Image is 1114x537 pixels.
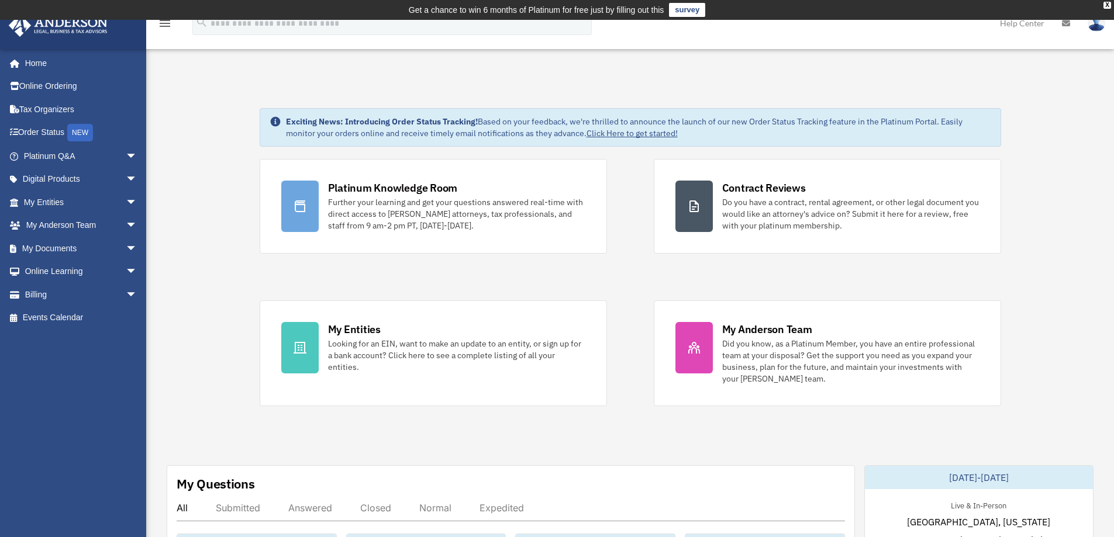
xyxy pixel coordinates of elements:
[126,283,149,307] span: arrow_drop_down
[8,283,155,306] a: Billingarrow_drop_down
[260,300,607,406] a: My Entities Looking for an EIN, want to make an update to an entity, or sign up for a bank accoun...
[8,75,155,98] a: Online Ordering
[1103,2,1111,9] div: close
[8,306,155,330] a: Events Calendar
[8,98,155,121] a: Tax Organizers
[328,338,585,373] div: Looking for an EIN, want to make an update to an entity, or sign up for a bank account? Click her...
[669,3,705,17] a: survey
[126,260,149,284] span: arrow_drop_down
[587,128,678,138] a: Click Here to get started!
[158,16,172,30] i: menu
[260,159,607,254] a: Platinum Knowledge Room Further your learning and get your questions answered real-time with dire...
[328,322,381,337] div: My Entities
[8,121,155,145] a: Order StatusNEW
[286,116,991,139] div: Based on your feedback, we're thrilled to announce the launch of our new Order Status Tracking fe...
[722,181,806,195] div: Contract Reviews
[288,502,332,514] div: Answered
[195,16,208,29] i: search
[654,159,1001,254] a: Contract Reviews Do you have a contract, rental agreement, or other legal document you would like...
[126,214,149,238] span: arrow_drop_down
[8,260,155,283] a: Online Learningarrow_drop_down
[328,181,458,195] div: Platinum Knowledge Room
[126,190,149,214] span: arrow_drop_down
[158,20,172,30] a: menu
[216,502,260,514] div: Submitted
[126,237,149,261] span: arrow_drop_down
[8,190,155,214] a: My Entitiesarrow_drop_down
[126,144,149,168] span: arrow_drop_down
[865,466,1093,489] div: [DATE]-[DATE]
[654,300,1001,406] a: My Anderson Team Did you know, as a Platinum Member, you have an entire professional team at your...
[1088,15,1105,32] img: User Pic
[907,515,1050,529] span: [GEOGRAPHIC_DATA], [US_STATE]
[286,116,478,127] strong: Exciting News: Introducing Order Status Tracking!
[480,502,524,514] div: Expedited
[941,498,1016,511] div: Live & In-Person
[8,168,155,191] a: Digital Productsarrow_drop_down
[67,124,93,141] div: NEW
[5,14,111,37] img: Anderson Advisors Platinum Portal
[8,51,149,75] a: Home
[177,475,255,493] div: My Questions
[722,338,980,384] div: Did you know, as a Platinum Member, you have an entire professional team at your disposal? Get th...
[409,3,664,17] div: Get a chance to win 6 months of Platinum for free just by filling out this
[8,214,155,237] a: My Anderson Teamarrow_drop_down
[177,502,188,514] div: All
[722,322,812,337] div: My Anderson Team
[360,502,391,514] div: Closed
[722,196,980,231] div: Do you have a contract, rental agreement, or other legal document you would like an attorney's ad...
[8,144,155,168] a: Platinum Q&Aarrow_drop_down
[126,168,149,192] span: arrow_drop_down
[328,196,585,231] div: Further your learning and get your questions answered real-time with direct access to [PERSON_NAM...
[419,502,451,514] div: Normal
[8,237,155,260] a: My Documentsarrow_drop_down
